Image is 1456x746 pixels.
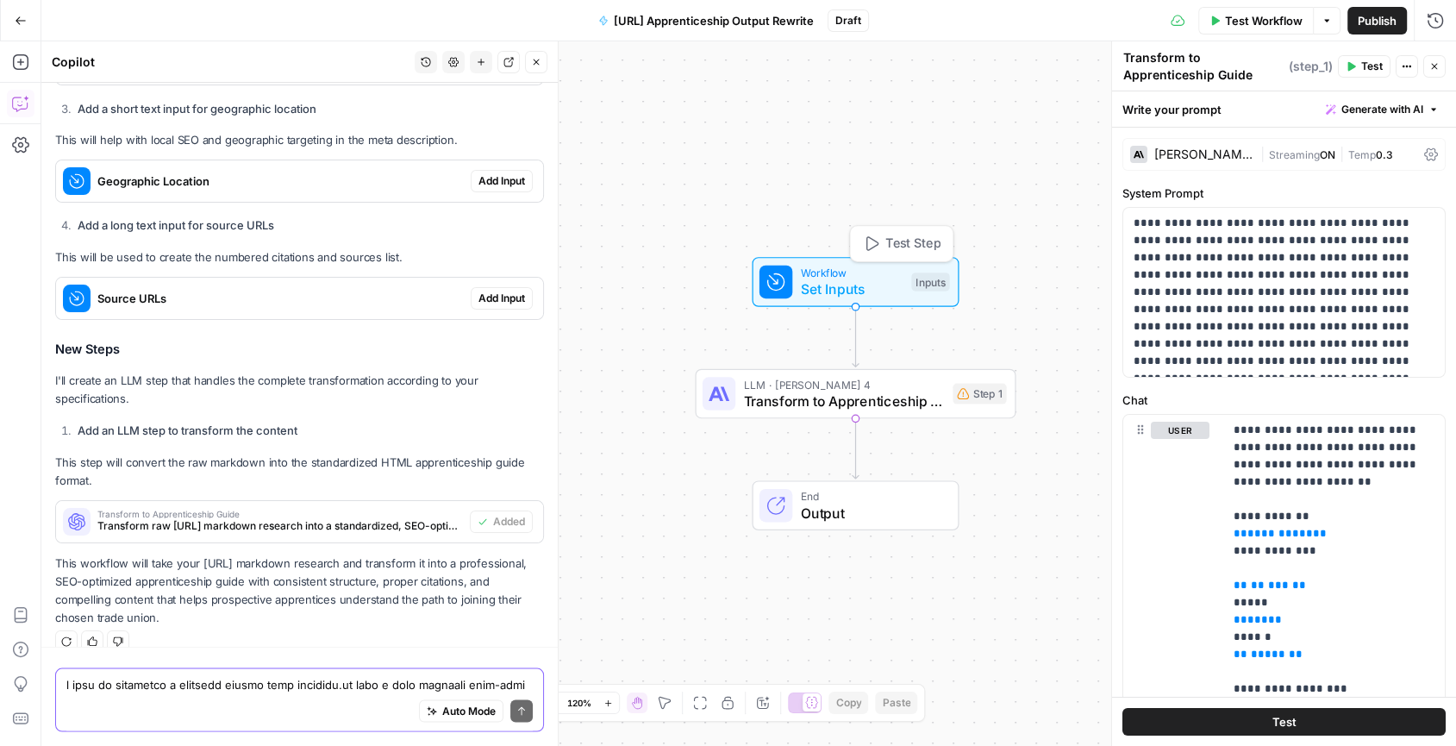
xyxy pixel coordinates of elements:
span: Test [1361,59,1383,74]
div: Copilot [52,53,409,71]
span: 120% [567,696,591,710]
g: Edge from start to step_1 [853,306,859,367]
div: [PERSON_NAME] 4 [1154,148,1253,160]
span: End [801,488,941,505]
span: LLM · [PERSON_NAME] 4 [744,376,945,392]
span: 0.3 [1376,148,1393,161]
span: Source URLs [97,290,464,307]
span: Draft [835,13,861,28]
p: I'll create an LLM step that handles the complete transformation according to your specifications. [55,372,544,408]
button: Generate with AI [1319,98,1446,121]
p: This will be used to create the numbered citations and sources list. [55,248,544,266]
span: Auto Mode [442,704,496,719]
span: Added [493,514,525,530]
span: Output [801,503,941,523]
span: Copy [835,695,861,711]
span: Test Step [885,235,940,254]
span: Workflow [801,265,903,281]
div: Step 1 [953,384,1006,404]
span: Paste [882,695,910,711]
button: Add Input [471,287,533,310]
p: This workflow will take your [URL] markdown research and transform it into a professional, SEO-op... [55,555,544,628]
label: System Prompt [1122,185,1446,202]
button: Add Input [471,170,533,192]
textarea: Transform to Apprenticeship Guide [1123,49,1284,84]
span: Transform raw [URL] markdown research into a standardized, SEO-optimized HTML apprenticeship guide [97,518,463,534]
button: Auto Mode [419,700,503,723]
span: Test [1272,713,1296,730]
span: Generate with AI [1341,102,1423,117]
strong: Add a long text input for source URLs [78,218,274,232]
span: Geographic Location [97,172,464,190]
p: This step will convert the raw markdown into the standardized HTML apprenticeship guide format. [55,454,544,490]
div: Inputs [911,273,949,292]
div: LLM · [PERSON_NAME] 4Transform to Apprenticeship GuideStep 1 [695,369,1015,419]
button: Test [1338,55,1390,78]
g: Edge from step_1 to end [853,417,859,479]
span: | [1335,145,1348,162]
strong: Add a short text input for geographic location [78,102,316,116]
span: [URL] Apprenticeship Output Rewrite [614,12,814,29]
span: Transform to Apprenticeship Guide [744,391,945,411]
button: Copy [828,692,868,714]
h3: New Steps [55,338,544,360]
p: This will help with local SEO and geographic targeting in the meta description. [55,131,544,149]
span: | [1260,145,1269,162]
span: Temp [1348,148,1376,161]
strong: Add an LLM step to transform the content [78,423,297,437]
div: EndOutput [695,480,1015,530]
button: Test [1122,708,1446,736]
button: Publish [1347,7,1407,34]
span: Add Input [478,291,525,306]
span: Streaming [1269,148,1320,161]
span: Add Input [478,173,525,189]
button: Paste [875,692,917,714]
button: Added [470,511,533,533]
span: Publish [1358,12,1397,29]
button: Test Step [854,230,948,257]
span: Transform to Apprenticeship Guide [97,510,463,518]
button: Test Workflow [1198,7,1313,34]
div: WorkflowSet InputsInputsTest Step [695,257,1015,307]
button: user [1151,422,1209,439]
button: [URL] Apprenticeship Output Rewrite [588,7,824,34]
label: Chat [1122,392,1446,409]
div: Write your prompt [1112,91,1456,127]
span: Test Workflow [1225,12,1303,29]
span: Set Inputs [801,279,903,299]
span: ON [1320,148,1335,161]
span: ( step_1 ) [1289,58,1333,75]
